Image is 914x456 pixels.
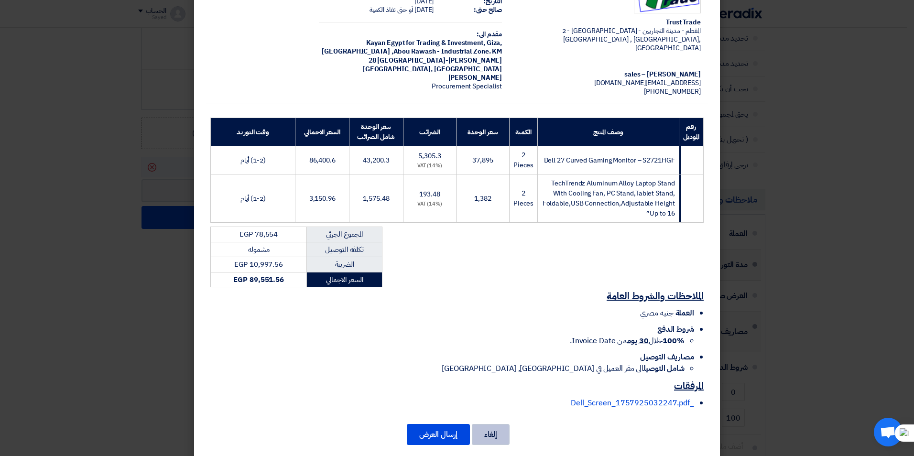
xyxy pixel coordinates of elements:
[640,307,673,319] span: جنيه مصري
[363,155,389,165] span: 43,200.3
[240,194,266,204] span: (1-2) أيام
[517,70,701,79] div: [PERSON_NAME] – sales
[295,118,349,146] th: السعر الاجمالي
[544,155,675,165] span: Dell 27 Curved Gaming Monitor – S2721HGF
[414,5,434,15] span: [DATE]
[640,351,694,363] span: مصاريف التوصيل
[562,26,701,53] span: المقطم - مدينة التجاريين - [GEOGRAPHIC_DATA] 2 - [GEOGRAPHIC_DATA] , [GEOGRAPHIC_DATA], [GEOGRAPH...
[513,150,533,170] span: 2 Pieces
[240,155,266,165] span: (1-2) أيام
[477,29,502,39] strong: مقدم الى:
[538,118,679,146] th: وصف المنتج
[571,397,694,409] a: _Dell_Screen_1757925032247.pdf
[644,87,701,97] span: [PHONE_NUMBER]
[234,259,283,270] span: EGP 10,997.56
[679,118,703,146] th: رقم الموديل
[407,200,452,208] div: (14%) VAT
[233,274,284,285] strong: EGP 89,551.56
[594,78,701,88] span: [EMAIL_ADDRESS][DOMAIN_NAME]
[663,335,685,347] strong: 100%
[543,178,675,218] span: TechTrendz Aluminum Alloy Laptop Stand With Cooling Fan, PC Stand,Tablet Stand, Foldable,USB Conn...
[448,73,502,83] span: [PERSON_NAME]
[627,335,648,347] u: 30 يوم
[407,162,452,170] div: (14%) VAT
[570,335,685,347] span: خلال من Invoice Date.
[474,194,491,204] span: 1,382
[366,38,485,48] span: Kayan Egypt for Trading & Investment,
[517,18,701,27] div: Trust Trade
[370,5,413,15] span: أو حتى نفاذ الكمية
[874,418,903,446] div: Open chat
[432,81,502,91] span: Procurement Specialist
[607,289,704,303] u: الملاحظات والشروط العامة
[657,324,694,335] span: شروط الدفع
[472,155,493,165] span: 37,895
[474,5,502,15] strong: صالح حتى:
[643,363,685,374] strong: شامل التوصيل
[418,151,441,161] span: 5,305.3
[211,118,295,146] th: وقت التوريد
[309,155,336,165] span: 86,400.6
[349,118,403,146] th: سعر الوحدة شامل الضرائب
[248,244,269,255] span: مشموله
[307,242,382,257] td: تكلفه التوصيل
[307,227,382,242] td: المجموع الجزئي
[403,118,456,146] th: الضرائب
[674,379,704,393] u: المرفقات
[675,307,694,319] span: العملة
[363,194,389,204] span: 1,575.48
[309,194,336,204] span: 3,150.96
[419,189,440,199] span: 193.48
[407,424,470,445] button: إرسال العرض
[513,188,533,208] span: 2 Pieces
[472,424,510,445] button: إلغاء
[210,363,685,374] li: الى مقر العميل في [GEOGRAPHIC_DATA], [GEOGRAPHIC_DATA]
[307,257,382,272] td: الضريبة
[509,118,537,146] th: الكمية
[307,272,382,287] td: السعر الاجمالي
[457,118,510,146] th: سعر الوحدة
[322,38,502,74] span: Giza, [GEOGRAPHIC_DATA] ,Abou Rawash - Industrial Zone. KM 28 [GEOGRAPHIC_DATA]-[PERSON_NAME][GEO...
[211,227,307,242] td: EGP 78,554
